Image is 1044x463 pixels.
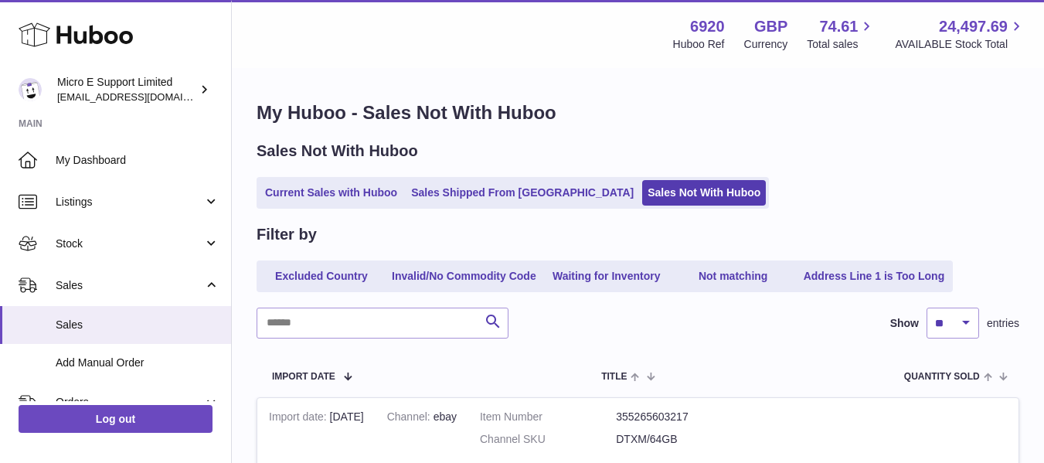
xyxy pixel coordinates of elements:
[56,356,219,370] span: Add Manual Order
[890,316,919,331] label: Show
[819,16,858,37] span: 74.61
[386,264,542,289] a: Invalid/No Commodity Code
[57,75,196,104] div: Micro E Support Limited
[480,410,616,424] dt: Item Number
[257,100,1019,125] h1: My Huboo - Sales Not With Huboo
[545,264,668,289] a: Waiting for Inventory
[798,264,950,289] a: Address Line 1 is Too Long
[616,432,752,447] dd: DTXM/64GB
[257,224,317,245] h2: Filter by
[56,318,219,332] span: Sales
[56,237,203,251] span: Stock
[387,410,457,424] div: ebay
[19,78,42,101] img: contact@micropcsupport.com
[672,264,795,289] a: Not matching
[272,372,335,382] span: Import date
[904,372,980,382] span: Quantity Sold
[56,278,203,293] span: Sales
[673,37,725,52] div: Huboo Ref
[257,141,418,162] h2: Sales Not With Huboo
[269,410,330,427] strong: Import date
[744,37,788,52] div: Currency
[57,90,227,103] span: [EMAIL_ADDRESS][DOMAIN_NAME]
[260,180,403,206] a: Current Sales with Huboo
[690,16,725,37] strong: 6920
[895,37,1025,52] span: AVAILABLE Stock Total
[601,372,627,382] span: Title
[480,432,616,447] dt: Channel SKU
[642,180,766,206] a: Sales Not With Huboo
[939,16,1008,37] span: 24,497.69
[56,153,219,168] span: My Dashboard
[807,16,876,52] a: 74.61 Total sales
[19,405,213,433] a: Log out
[56,395,203,410] span: Orders
[616,410,752,424] dd: 355265603217
[987,316,1019,331] span: entries
[895,16,1025,52] a: 24,497.69 AVAILABLE Stock Total
[807,37,876,52] span: Total sales
[387,410,434,427] strong: Channel
[260,264,383,289] a: Excluded Country
[754,16,787,37] strong: GBP
[406,180,639,206] a: Sales Shipped From [GEOGRAPHIC_DATA]
[56,195,203,209] span: Listings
